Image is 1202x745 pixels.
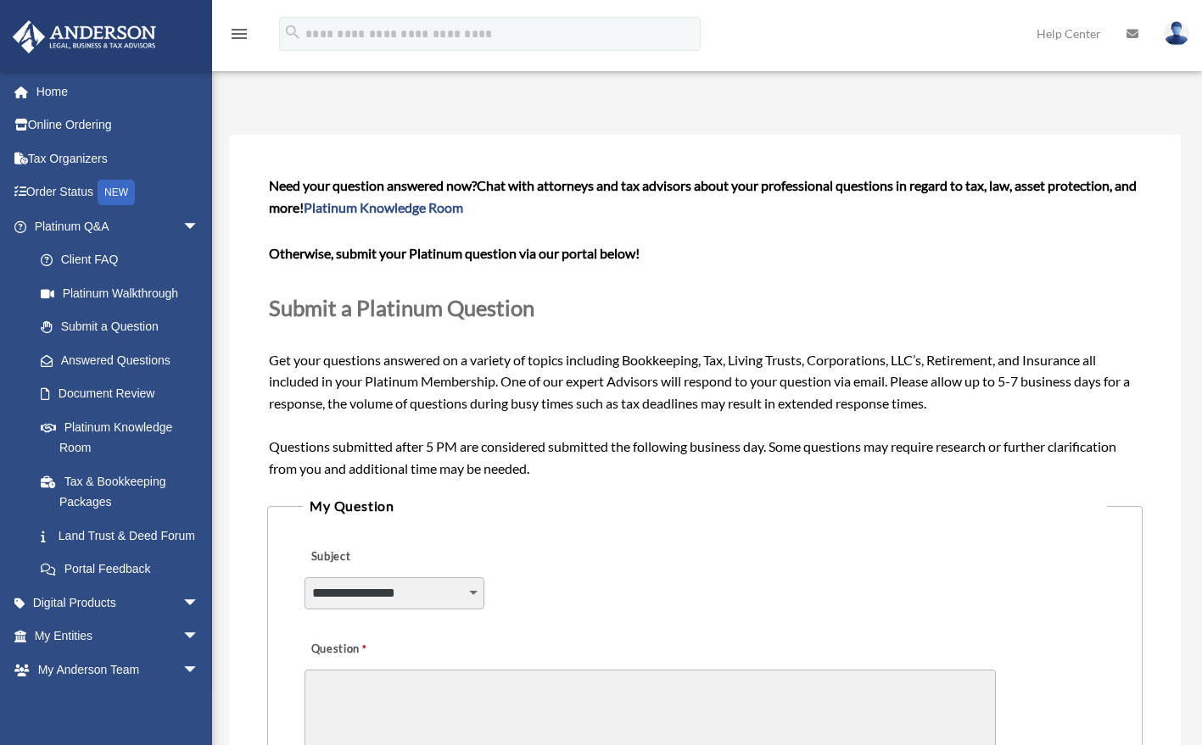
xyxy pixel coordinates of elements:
a: Submit a Question [24,310,216,344]
legend: My Question [303,494,1107,518]
span: arrow_drop_down [182,620,216,654]
span: arrow_drop_down [182,586,216,620]
a: My Documentsarrow_drop_down [12,687,225,720]
a: Tax Organizers [12,142,225,175]
a: Platinum Q&Aarrow_drop_down [12,209,225,243]
b: Otherwise, submit your Platinum question via our portal below! [269,245,640,261]
a: My Entitiesarrow_drop_down [12,620,225,653]
span: Chat with attorneys and tax advisors about your professional questions in regard to tax, law, ass... [269,177,1137,215]
a: Client FAQ [24,243,225,277]
label: Question [305,638,436,662]
a: Platinum Knowledge Room [304,199,463,215]
i: menu [229,24,249,44]
a: Answered Questions [24,343,225,377]
a: My Anderson Teamarrow_drop_down [12,653,225,687]
a: Online Ordering [12,108,225,142]
label: Subject [305,545,466,569]
a: Tax & Bookkeeping Packages [24,464,225,519]
a: Land Trust & Deed Forum [24,519,225,553]
a: Document Review [24,377,225,411]
a: Order StatusNEW [12,175,225,210]
span: Get your questions answered on a variety of topics including Bookkeeping, Tax, Living Trusts, Cor... [269,177,1141,476]
div: NEW [98,180,135,205]
i: search [283,23,302,42]
a: menu [229,30,249,44]
span: Submit a Platinum Question [269,295,534,320]
a: Platinum Knowledge Room [24,410,225,464]
a: Home [12,75,225,108]
span: arrow_drop_down [182,687,216,721]
a: Digital Productsarrow_drop_down [12,586,225,620]
span: arrow_drop_down [182,209,216,244]
span: Need your question answered now? [269,177,477,193]
a: Platinum Walkthrough [24,276,225,310]
img: User Pic [1164,21,1189,46]
span: arrow_drop_down [182,653,216,687]
img: Anderson Advisors Platinum Portal [8,20,161,53]
a: Portal Feedback [24,553,225,587]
